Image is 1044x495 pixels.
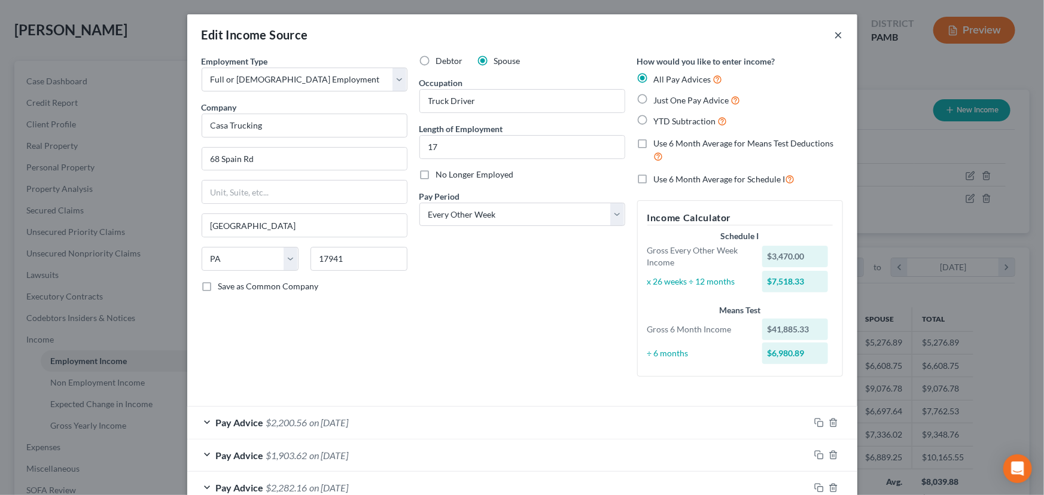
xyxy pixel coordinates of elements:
[216,450,264,461] span: Pay Advice
[216,417,264,428] span: Pay Advice
[1003,454,1032,483] div: Open Intercom Messenger
[202,114,407,137] input: Search company by name...
[420,90,625,112] input: --
[419,123,503,135] label: Length of Employment
[654,74,711,84] span: All Pay Advices
[310,482,349,493] span: on [DATE]
[310,450,349,461] span: on [DATE]
[202,102,237,112] span: Company
[641,276,757,288] div: x 26 weeks ÷ 12 months
[762,343,828,364] div: $6,980.89
[654,95,729,105] span: Just One Pay Advice
[654,138,834,148] span: Use 6 Month Average for Means Test Deductions
[266,450,308,461] span: $1,903.62
[494,56,521,66] span: Spouse
[654,174,786,184] span: Use 6 Month Average for Schedule I
[641,323,757,335] div: Gross 6 Month Income
[647,304,833,316] div: Means Test
[637,55,775,68] label: How would you like to enter income?
[420,136,625,158] input: ex: 2 years
[419,191,460,201] span: Pay Period
[762,246,828,267] div: $3,470.00
[202,181,407,203] input: Unit, Suite, etc...
[216,482,264,493] span: Pay Advice
[202,214,407,237] input: Enter city...
[647,210,833,225] h5: Income Calculator
[762,271,828,292] div: $7,518.33
[436,56,463,66] span: Debtor
[641,245,757,268] div: Gross Every Other Week Income
[266,482,308,493] span: $2,282.16
[202,148,407,170] input: Enter address...
[419,77,463,89] label: Occupation
[202,56,268,66] span: Employment Type
[310,417,349,428] span: on [DATE]
[647,230,833,242] div: Schedule I
[218,281,319,291] span: Save as Common Company
[436,169,514,179] span: No Longer Employed
[654,116,716,126] span: YTD Subtraction
[266,417,308,428] span: $2,200.56
[311,247,407,271] input: Enter zip...
[641,347,757,359] div: ÷ 6 months
[835,27,843,42] button: ×
[762,319,828,340] div: $41,885.33
[202,26,308,43] div: Edit Income Source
